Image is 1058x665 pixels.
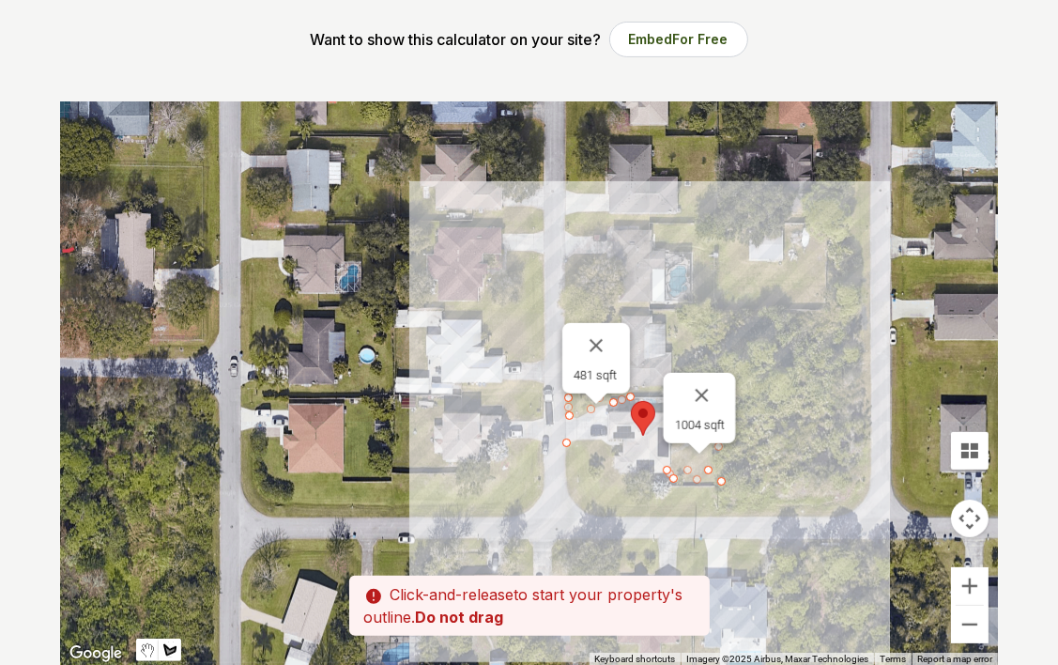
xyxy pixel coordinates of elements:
[349,576,710,636] p: to start your property's outline.
[391,585,514,604] span: Click-and-release
[686,654,868,664] span: Imagery ©2025 Airbus, Maxar Technologies
[951,567,989,605] button: Zoom in
[679,373,724,418] button: Close
[609,22,748,57] button: EmbedFor Free
[159,639,181,661] button: Draw a shape
[574,323,619,368] button: Close
[951,606,989,643] button: Zoom out
[917,654,992,664] a: Report a map error
[880,654,906,664] a: Terms (opens in new tab)
[674,418,724,432] div: 1004 sqft
[951,432,989,470] button: Tilt map
[951,500,989,537] button: Map camera controls
[311,28,602,51] p: Want to show this calculator on your site?
[416,608,504,626] strong: Do not drag
[574,368,619,382] div: 481 sqft
[136,639,159,661] button: Stop drawing
[673,31,728,47] span: For Free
